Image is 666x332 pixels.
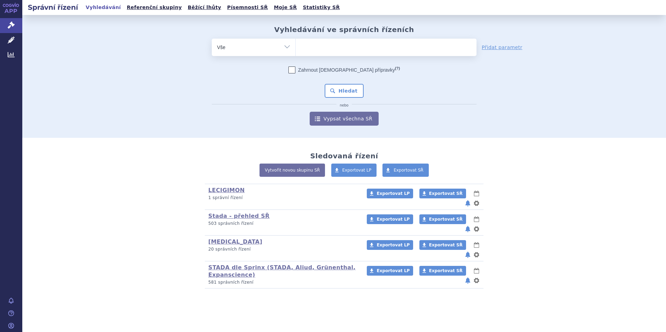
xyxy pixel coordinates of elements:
[419,240,466,250] a: Exportovat SŘ
[331,164,377,177] a: Exportovat LP
[473,251,480,259] button: nastavení
[367,266,413,276] a: Exportovat LP
[419,189,466,198] a: Exportovat SŘ
[429,268,463,273] span: Exportovat SŘ
[464,251,471,259] button: notifikace
[22,2,84,12] h2: Správní řízení
[336,103,352,108] i: nebo
[473,215,480,223] button: lhůty
[208,221,358,227] p: 503 správních řízení
[84,3,123,12] a: Vyhledávání
[325,84,364,98] button: Hledat
[482,44,522,51] a: Přidat parametr
[367,214,413,224] a: Exportovat LP
[473,276,480,285] button: nastavení
[473,267,480,275] button: lhůty
[377,268,410,273] span: Exportovat LP
[429,191,463,196] span: Exportovat SŘ
[367,240,413,250] a: Exportovat LP
[419,214,466,224] a: Exportovat SŘ
[419,266,466,276] a: Exportovat SŘ
[473,225,480,233] button: nastavení
[367,189,413,198] a: Exportovat LP
[464,225,471,233] button: notifikace
[429,243,463,247] span: Exportovat SŘ
[342,168,372,173] span: Exportovat LP
[377,217,410,222] span: Exportovat LP
[394,168,424,173] span: Exportovat SŘ
[208,246,358,252] p: 20 správních řízení
[473,241,480,249] button: lhůty
[208,213,270,219] a: Stada - přehled SŘ
[225,3,270,12] a: Písemnosti SŘ
[377,191,410,196] span: Exportovat LP
[473,189,480,198] button: lhůty
[208,279,358,285] p: 581 správních řízení
[208,195,358,201] p: 1 správní řízení
[208,264,356,278] a: STADA dle Sprinx (STADA, Aliud, Grünenthal, Expanscience)
[473,199,480,207] button: nastavení
[464,199,471,207] button: notifikace
[186,3,223,12] a: Běžící lhůty
[125,3,184,12] a: Referenční skupiny
[272,3,299,12] a: Moje SŘ
[260,164,325,177] a: Vytvořit novou skupinu SŘ
[310,112,379,126] a: Vypsat všechna SŘ
[395,66,400,71] abbr: (?)
[429,217,463,222] span: Exportovat SŘ
[382,164,429,177] a: Exportovat SŘ
[274,25,414,34] h2: Vyhledávání ve správních řízeních
[464,276,471,285] button: notifikace
[310,152,378,160] h2: Sledovaná řízení
[301,3,342,12] a: Statistiky SŘ
[208,187,245,193] a: LECIGIMON
[208,238,262,245] a: [MEDICAL_DATA]
[377,243,410,247] span: Exportovat LP
[288,66,400,73] label: Zahrnout [DEMOGRAPHIC_DATA] přípravky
